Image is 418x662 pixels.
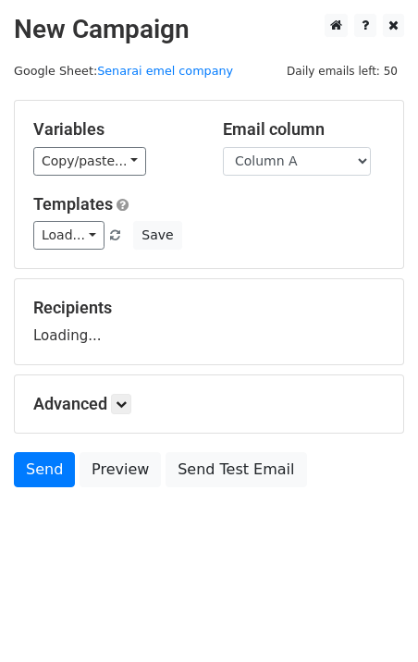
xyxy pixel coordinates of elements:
[97,64,233,78] a: Senarai emel company
[14,14,404,45] h2: New Campaign
[80,452,161,487] a: Preview
[33,298,385,346] div: Loading...
[280,61,404,81] span: Daily emails left: 50
[33,394,385,414] h5: Advanced
[33,147,146,176] a: Copy/paste...
[33,194,113,214] a: Templates
[14,64,233,78] small: Google Sheet:
[280,64,404,78] a: Daily emails left: 50
[33,221,104,250] a: Load...
[33,298,385,318] h5: Recipients
[33,119,195,140] h5: Variables
[14,452,75,487] a: Send
[223,119,385,140] h5: Email column
[166,452,306,487] a: Send Test Email
[133,221,181,250] button: Save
